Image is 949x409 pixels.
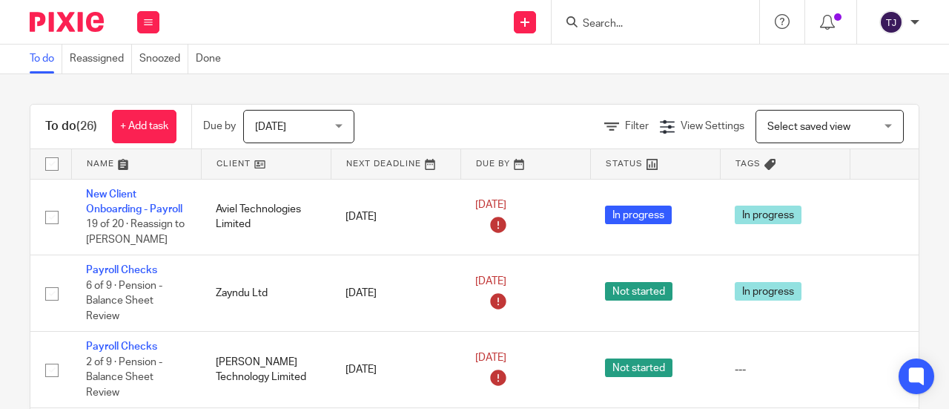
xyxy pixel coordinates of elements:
td: [DATE] [331,255,460,332]
td: Aviel Technologies Limited [201,179,331,255]
span: Not started [605,282,672,301]
span: Filter [625,121,649,131]
span: Not started [605,359,672,377]
td: [DATE] [331,332,460,408]
td: [PERSON_NAME] Technology Limited [201,332,331,408]
h1: To do [45,119,97,134]
p: Due by [203,119,236,134]
a: Reassigned [70,45,132,73]
span: 6 of 9 · Pension - Balance Sheet Review [86,281,162,321]
td: [DATE] [331,179,460,255]
a: Done [196,45,228,73]
span: [DATE] [475,353,506,363]
input: Search [581,18,715,31]
img: Pixie [30,12,104,32]
a: + Add task [112,110,176,143]
span: [DATE] [475,200,506,210]
td: Zayndu Ltd [201,255,331,332]
div: --- [735,362,835,377]
span: Tags [735,160,761,168]
a: Payroll Checks [86,265,157,275]
a: Snoozed [139,45,188,73]
span: Select saved view [767,122,850,132]
a: Payroll Checks [86,341,157,352]
a: New Client Onboarding - Payroll [86,189,182,215]
a: To do [30,45,62,73]
span: (26) [76,120,97,132]
span: 19 of 20 · Reassign to [PERSON_NAME] [86,219,185,245]
span: In progress [605,206,672,224]
span: In progress [735,206,801,224]
span: [DATE] [255,122,286,132]
span: [DATE] [475,276,506,287]
span: In progress [735,282,801,301]
span: View Settings [681,121,744,131]
img: svg%3E [879,10,903,34]
span: 2 of 9 · Pension - Balance Sheet Review [86,357,162,398]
